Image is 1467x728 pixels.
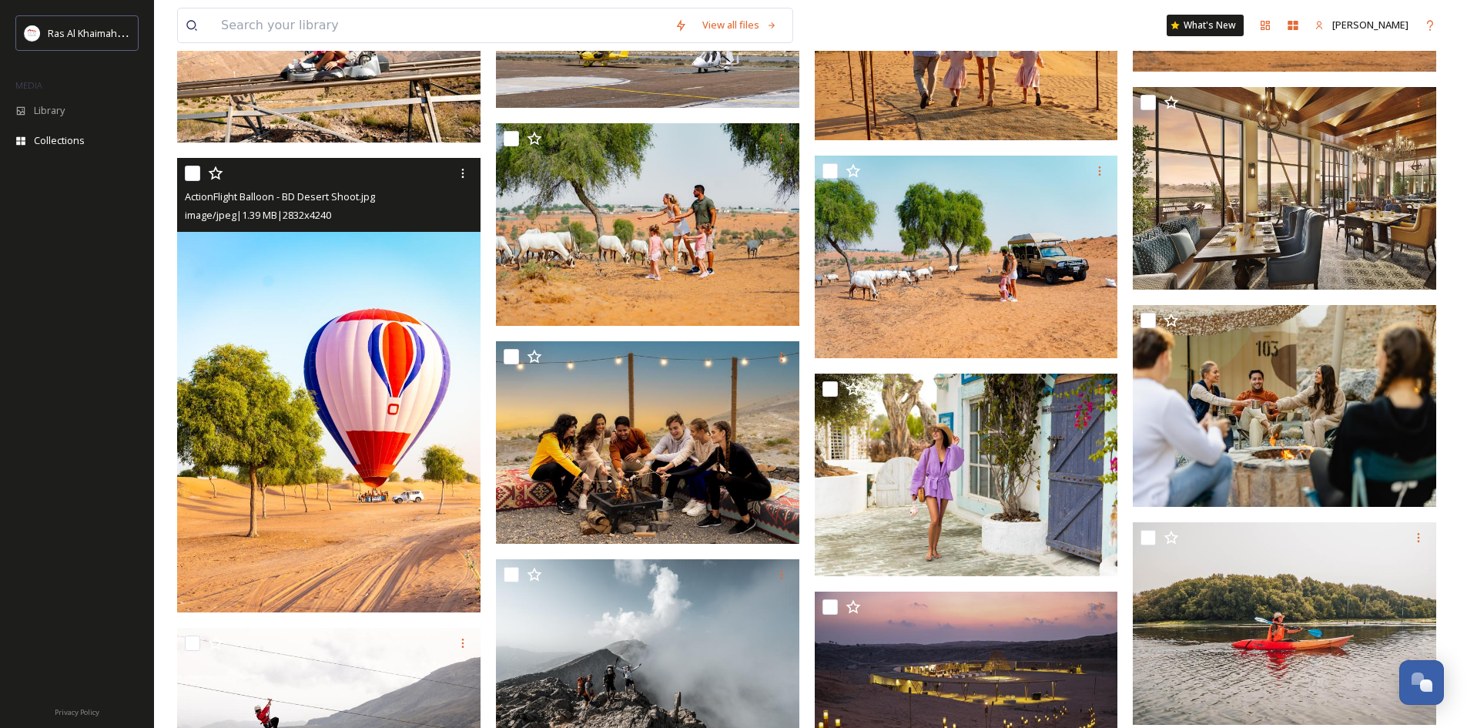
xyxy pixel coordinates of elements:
span: image/jpeg | 1.39 MB | 2832 x 4240 [185,208,331,222]
button: Open Chat [1399,660,1444,705]
img: Ritz Carlton Ras Al Khaimah Al Wadi -BD Desert Shoot.jpg [815,156,1118,358]
span: [PERSON_NAME] [1332,18,1408,32]
span: Library [34,103,65,118]
img: Lady in Banan beach.jpg [815,374,1118,576]
img: Bear Grylls Explorers Camp.jpg [1133,305,1436,508]
a: [PERSON_NAME] [1307,10,1416,40]
img: Camp 1770.jpg [496,341,799,544]
img: ActionFlight Balloon - BD Desert Shoot.jpg [177,158,481,612]
img: Logo_RAKTDA_RGB-01.png [25,25,40,41]
img: The Ritz-Carlton Ras Al Khaimah, Al Wadi Desert Farmhouse Restaurant.jpg [1133,87,1436,290]
img: Ritz Carlton Ras Al Khaimah Al Wadi -BD Desert Shoot.jpg [496,123,799,326]
span: MEDIA [15,79,42,91]
img: Mangroves.jpg [1133,522,1436,725]
a: View all files [695,10,785,40]
span: Collections [34,133,85,148]
span: Ras Al Khaimah Tourism Development Authority [48,25,266,40]
span: Privacy Policy [55,707,99,717]
a: What's New [1167,15,1244,36]
input: Search your library [213,8,667,42]
span: ActionFlight Balloon - BD Desert Shoot.jpg [185,190,375,203]
a: Privacy Policy [55,702,99,720]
